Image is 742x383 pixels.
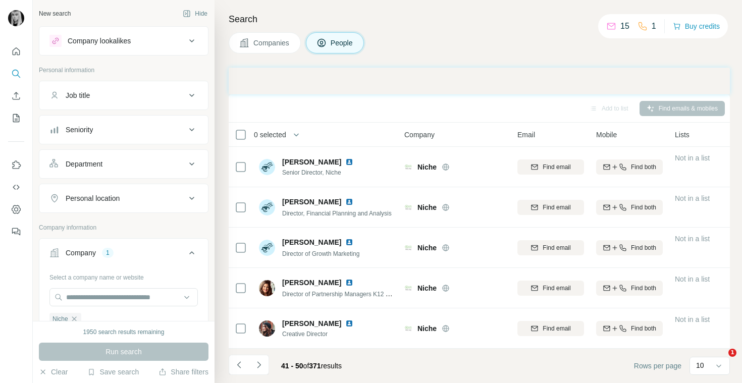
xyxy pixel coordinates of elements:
button: Find both [596,200,663,215]
p: 10 [696,360,704,370]
span: [PERSON_NAME] [282,318,341,329]
span: Email [517,130,535,140]
iframe: Banner [229,68,730,94]
span: Niche [417,323,437,334]
button: Navigate to previous page [229,355,249,375]
button: Navigate to next page [249,355,269,375]
img: Avatar [259,159,275,175]
img: Avatar [259,199,275,215]
span: Director of Partnership Managers K12 PM Team [282,290,411,298]
button: Job title [39,83,208,107]
div: Company [66,248,96,258]
span: Find email [543,203,570,212]
button: Company lookalikes [39,29,208,53]
p: Personal information [39,66,208,75]
span: Senior Director, Niche [282,168,357,177]
button: Clear [39,367,68,377]
span: [PERSON_NAME] [282,197,341,207]
span: Mobile [596,130,617,140]
div: Job title [66,90,90,100]
img: Logo of Niche [404,285,412,291]
button: My lists [8,109,24,127]
span: [PERSON_NAME] [282,278,341,288]
img: Logo of Niche [404,325,412,332]
span: Not in a list [675,235,710,243]
div: Department [66,159,102,169]
span: 1 [728,349,736,357]
button: Find both [596,281,663,296]
div: Company lookalikes [68,36,131,46]
button: Find both [596,240,663,255]
span: Find both [631,324,656,333]
button: Personal location [39,186,208,210]
button: Use Surfe API [8,178,24,196]
h4: Search [229,12,730,26]
span: Find email [543,162,570,172]
div: Seniority [66,125,93,135]
button: Enrich CSV [8,87,24,105]
span: Director, Financial Planning and Analysis [282,210,392,217]
button: Find email [517,281,584,296]
img: Avatar [259,320,275,337]
span: Find both [631,284,656,293]
span: Not in a list [675,194,710,202]
button: Find both [596,159,663,175]
button: Seniority [39,118,208,142]
button: Department [39,152,208,176]
span: Niche [52,314,68,323]
button: Find email [517,240,584,255]
button: Save search [87,367,139,377]
span: Lists [675,130,690,140]
span: Not in a list [675,315,710,323]
span: Find both [631,162,656,172]
span: 0 selected [254,130,286,140]
span: of [303,362,309,370]
button: Find both [596,321,663,336]
span: Find both [631,243,656,252]
span: Company [404,130,435,140]
span: 41 - 50 [281,362,303,370]
img: Avatar [8,10,24,26]
span: Director of Growth Marketing [282,250,359,257]
div: Select a company name or website [49,269,198,282]
span: Niche [417,283,437,293]
p: Company information [39,223,208,232]
div: New search [39,9,71,18]
img: LinkedIn logo [345,238,353,246]
span: [PERSON_NAME] [282,157,341,167]
img: Avatar [259,240,275,256]
button: Use Surfe on LinkedIn [8,156,24,174]
img: Avatar [259,280,275,296]
button: Search [8,65,24,83]
button: Feedback [8,223,24,241]
button: Company1 [39,241,208,269]
iframe: Intercom live chat [708,349,732,373]
img: LinkedIn logo [345,198,353,206]
span: Niche [417,162,437,172]
img: Logo of Niche [404,164,412,170]
span: Find email [543,243,570,252]
button: Find email [517,200,584,215]
span: 371 [309,362,321,370]
div: 1 [102,248,114,257]
img: Logo of Niche [404,204,412,210]
button: Dashboard [8,200,24,218]
span: People [331,38,354,48]
button: Find email [517,159,584,175]
button: Hide [176,6,215,21]
span: Rows per page [634,361,681,371]
span: Companies [253,38,290,48]
p: 1 [652,20,656,32]
span: Find both [631,203,656,212]
span: [PERSON_NAME] [282,237,341,247]
p: 15 [620,20,629,32]
span: Find email [543,324,570,333]
span: Not in a list [675,154,710,162]
div: 1950 search results remaining [83,327,165,337]
span: Niche [417,202,437,212]
button: Share filters [158,367,208,377]
button: Quick start [8,42,24,61]
div: Personal location [66,193,120,203]
button: Find email [517,321,584,336]
span: Find email [543,284,570,293]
